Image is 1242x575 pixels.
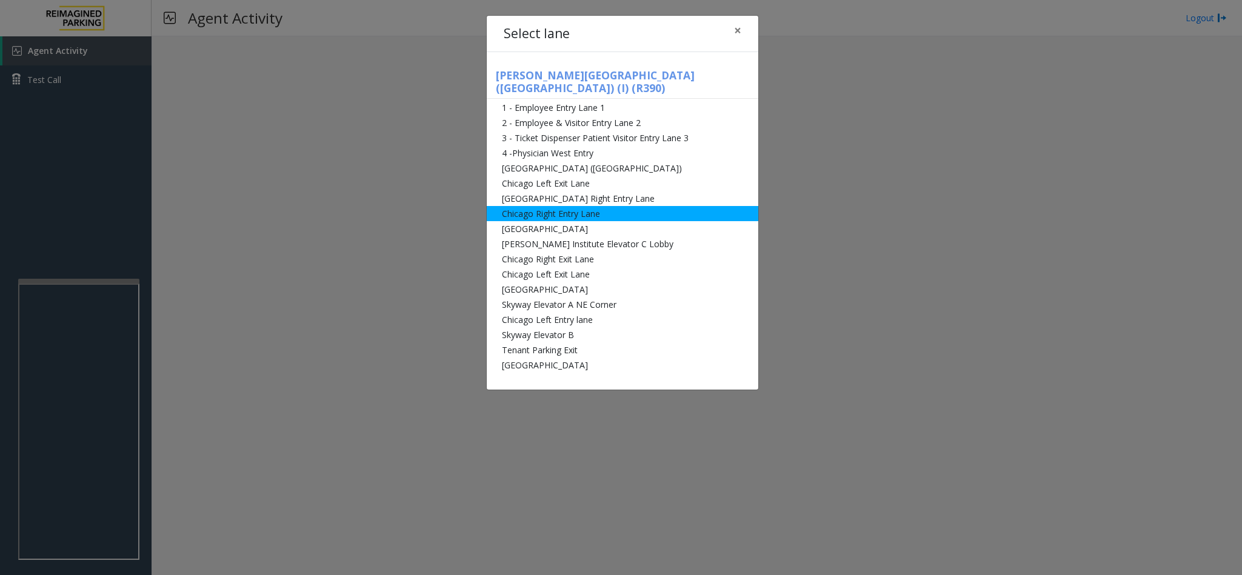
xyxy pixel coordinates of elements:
[487,115,758,130] li: 2 - Employee & Visitor Entry Lane 2
[487,130,758,145] li: 3 - Ticket Dispenser Patient Visitor Entry Lane 3
[487,100,758,115] li: 1 - Employee Entry Lane 1
[487,282,758,297] li: [GEOGRAPHIC_DATA]
[487,251,758,267] li: Chicago Right Exit Lane
[487,69,758,99] h5: [PERSON_NAME][GEOGRAPHIC_DATA] ([GEOGRAPHIC_DATA]) (I) (R390)
[487,176,758,191] li: Chicago Left Exit Lane
[487,342,758,357] li: Tenant Parking Exit
[504,24,570,44] h4: Select lane
[487,221,758,236] li: [GEOGRAPHIC_DATA]
[487,267,758,282] li: Chicago Left Exit Lane
[487,145,758,161] li: 4 -Physician West Entry
[726,16,750,45] button: Close
[487,297,758,312] li: Skyway Elevator A NE Corner
[487,327,758,342] li: Skyway Elevator B
[487,161,758,176] li: [GEOGRAPHIC_DATA] ([GEOGRAPHIC_DATA])
[487,191,758,206] li: [GEOGRAPHIC_DATA] Right Entry Lane
[487,312,758,327] li: Chicago Left Entry lane
[487,236,758,251] li: [PERSON_NAME] Institute Elevator C Lobby
[734,22,741,39] span: ×
[487,206,758,221] li: Chicago Right Entry Lane
[487,357,758,373] li: [GEOGRAPHIC_DATA]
